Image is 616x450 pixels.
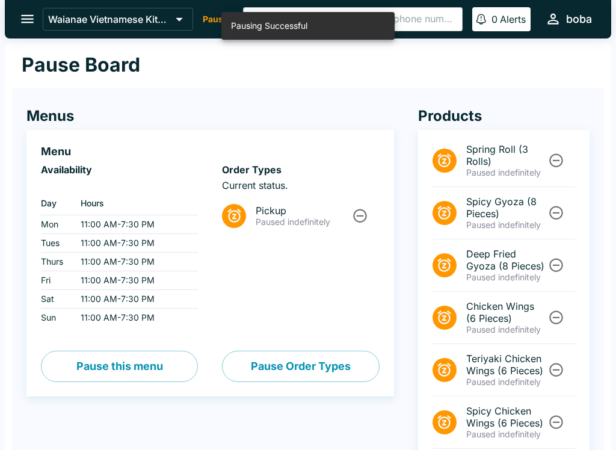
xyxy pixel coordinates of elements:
[22,53,140,77] h1: Pause Board
[466,220,546,230] p: Paused indefinitely
[48,13,171,25] p: Waianae Vietnamese Kitchen
[71,309,198,327] td: 11:00 AM - 7:30 PM
[231,16,307,36] div: Pausing Successful
[41,271,71,290] td: Fri
[466,300,546,324] span: Chicken Wings (6 Pieces)
[466,324,546,335] p: Paused indefinitely
[466,405,546,429] span: Spicy Chicken Wings (6 Pieces)
[71,253,198,271] td: 11:00 AM - 7:30 PM
[41,234,71,253] td: Tues
[349,205,371,227] button: Unpause
[545,254,567,276] button: Unpause
[466,167,546,178] p: Paused indefinitely
[466,196,546,220] span: Spicy Gyoza (8 Pieces)
[500,13,526,25] p: Alerts
[466,429,546,440] p: Paused indefinitely
[71,271,198,290] td: 11:00 AM - 7:30 PM
[545,411,567,433] button: Unpause
[545,359,567,381] button: Unpause
[41,253,71,271] td: Thurs
[540,6,597,32] button: boba
[545,149,567,171] button: Unpause
[41,290,71,309] td: Sat
[545,306,567,328] button: Unpause
[545,202,567,224] button: Unpause
[418,107,590,125] h4: Products
[222,179,379,191] p: Current status.
[466,248,546,272] span: Deep Fried Gyoza (8 Pieces)
[466,353,546,377] span: Teriyaki Chicken Wings (6 Pieces)
[71,290,198,309] td: 11:00 AM - 7:30 PM
[71,215,198,234] td: 11:00 AM - 7:30 PM
[26,107,394,125] h4: Menus
[41,164,198,176] h6: Availability
[222,164,379,176] h6: Order Types
[41,179,198,191] p: ‏
[41,191,71,215] th: Day
[566,12,592,26] div: boba
[43,8,193,31] button: Waianae Vietnamese Kitchen
[222,351,379,382] button: Pause Order Types
[466,143,546,167] span: Spring Roll (3 Rolls)
[41,351,198,382] button: Pause this menu
[491,13,497,25] p: 0
[41,215,71,234] td: Mon
[41,309,71,327] td: Sun
[12,4,43,34] button: open drawer
[71,191,198,215] th: Hours
[256,217,350,227] p: Paused indefinitely
[71,234,198,253] td: 11:00 AM - 7:30 PM
[466,377,546,387] p: Paused indefinitely
[256,205,350,217] span: Pickup
[466,272,546,283] p: Paused indefinitely
[203,13,233,25] p: Paused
